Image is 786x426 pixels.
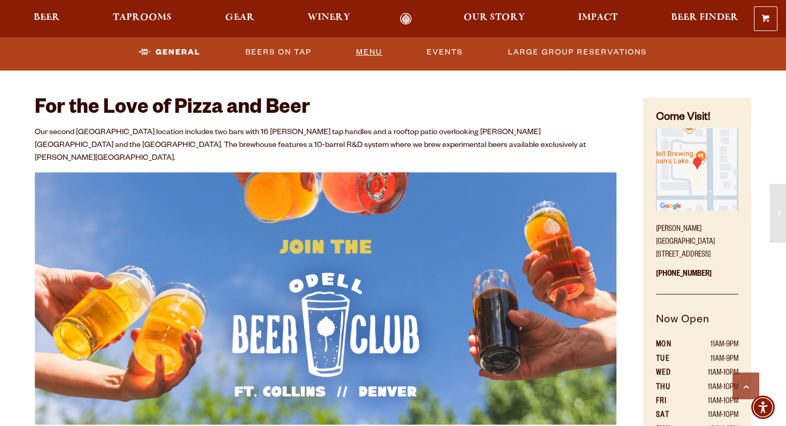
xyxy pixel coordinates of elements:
th: WED [656,367,684,381]
span: Our Story [464,13,525,22]
th: MON [656,338,684,352]
th: SAT [656,409,684,423]
a: Events [422,40,467,65]
a: Scroll to top [733,373,759,399]
a: Winery [300,13,357,25]
td: 11AM-10PM [684,367,738,381]
h2: For the Love of Pizza and Beer [35,98,617,121]
img: Odell Beer Club [35,172,617,424]
a: Large Group Reservations [504,40,651,65]
span: Beer Finder [671,13,738,22]
p: Our second [GEOGRAPHIC_DATA] location includes two bars with 16 [PERSON_NAME] tap handles and a r... [35,127,617,165]
p: [PERSON_NAME][GEOGRAPHIC_DATA] [STREET_ADDRESS] [656,217,738,262]
a: Beers On Tap [241,40,316,65]
a: Menu [352,40,387,65]
span: Gear [225,13,255,22]
span: Taprooms [113,13,172,22]
a: Our Story [457,13,532,25]
th: FRI [656,395,684,409]
th: THU [656,381,684,395]
span: Beer [34,13,60,22]
h5: Now Open [656,312,738,339]
th: TUE [656,353,684,367]
td: 11AM-10PM [684,409,738,423]
a: Gear [218,13,261,25]
a: Find on Google Maps (opens in a new window) [656,205,738,214]
img: Small thumbnail of location on map [656,128,738,211]
span: Winery [307,13,350,22]
span: Impact [578,13,618,22]
td: 11AM-9PM [684,353,738,367]
p: [PHONE_NUMBER] [656,262,738,295]
td: 11AM-9PM [684,338,738,352]
a: Beer Finder [664,13,745,25]
a: Odell Home [386,13,426,25]
a: Beer [27,13,67,25]
a: General [135,40,205,65]
a: Impact [571,13,625,25]
div: Accessibility Menu [751,396,775,419]
h4: Come Visit! [656,111,738,126]
td: 11AM-10PM [684,395,738,409]
a: Taprooms [106,13,179,25]
td: 11AM-10PM [684,381,738,395]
